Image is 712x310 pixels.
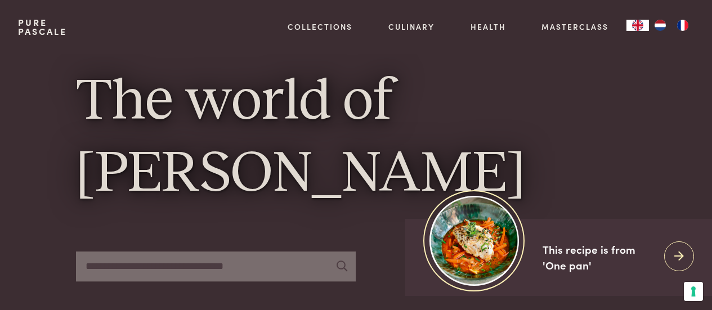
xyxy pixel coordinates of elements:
a: Masterclass [541,21,608,33]
img: https://admin.purepascale.com/wp-content/uploads/2025/08/home_recept_link.jpg [429,196,519,285]
ul: Language list [649,20,694,31]
a: FR [671,20,694,31]
a: Collections [288,21,352,33]
a: NL [649,20,671,31]
a: PurePascale [18,18,67,36]
h1: The world of [PERSON_NAME] [76,68,637,211]
a: EN [626,20,649,31]
a: Culinary [388,21,435,33]
div: This recipe is from 'One pan' [543,241,655,273]
div: Language [626,20,649,31]
a: https://admin.purepascale.com/wp-content/uploads/2025/08/home_recept_link.jpg This recipe is from... [405,219,712,296]
button: Your consent preferences for tracking technologies [684,282,703,301]
a: Health [471,21,506,33]
aside: Language selected: English [626,20,694,31]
